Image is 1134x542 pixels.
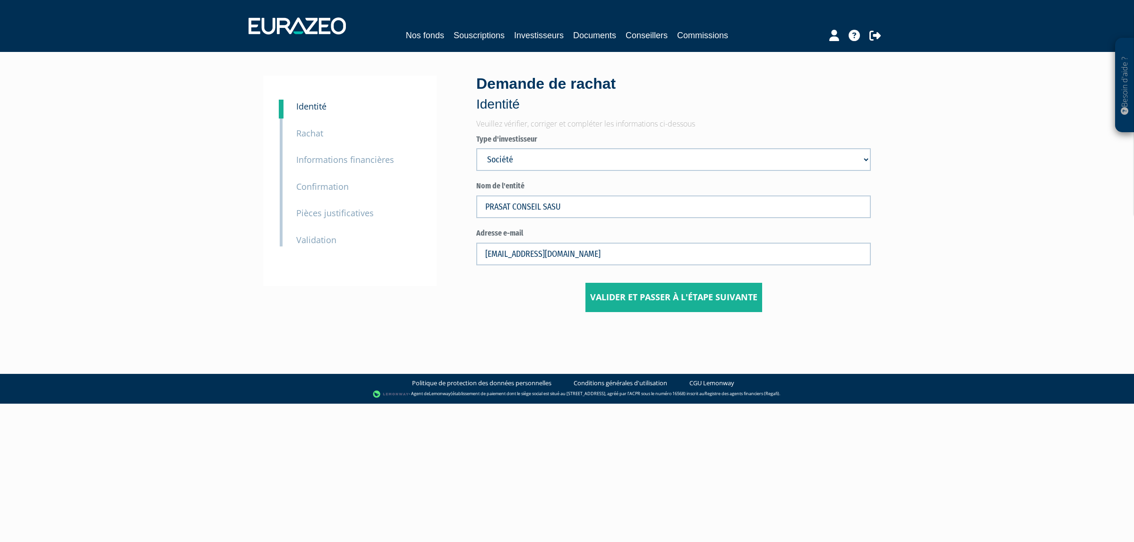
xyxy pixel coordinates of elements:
p: Besoin d'aide ? [1119,43,1130,128]
small: Identité [296,101,326,112]
div: - Agent de (établissement de paiement dont le siège social est situé au [STREET_ADDRESS], agréé p... [9,390,1125,399]
p: Identité [476,95,871,114]
p: Veuillez vérifier, corriger et compléter les informations ci-dessous [476,119,871,129]
a: Conseillers [626,29,668,42]
a: Conditions générales d'utilisation [574,379,667,388]
label: Adresse e-mail [476,228,871,239]
a: Souscriptions [454,29,505,42]
small: Pièces justificatives [296,207,374,219]
small: Confirmation [296,181,349,192]
label: Nom de l'entité [476,181,871,192]
small: Informations financières [296,154,394,165]
a: Investisseurs [514,29,564,42]
label: Type d'investisseur [476,134,871,145]
a: Lemonway [429,390,451,397]
a: 1 [279,100,283,119]
small: Rachat [296,127,323,139]
div: Demande de rachat [476,73,871,114]
a: Commissions [677,29,728,42]
a: Documents [573,29,616,42]
small: Validation [296,234,336,246]
img: 1732889491-logotype_eurazeo_blanc_rvb.png [249,17,346,34]
a: Registre des agents financiers (Regafi) [704,390,779,397]
a: CGU Lemonway [689,379,734,388]
a: Nos fonds [406,29,444,42]
img: logo-lemonway.png [373,390,409,399]
input: Valider et passer à l'étape suivante [585,283,762,312]
a: Politique de protection des données personnelles [412,379,551,388]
